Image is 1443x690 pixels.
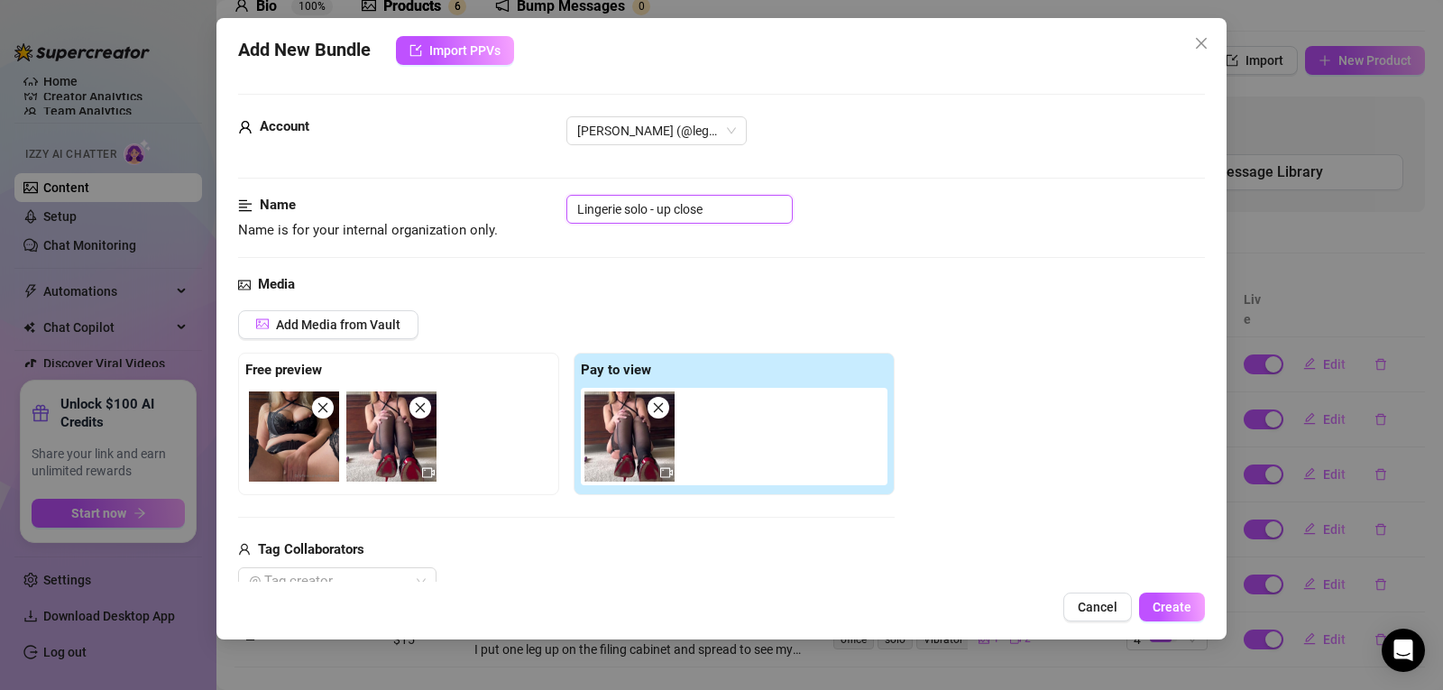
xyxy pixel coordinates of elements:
span: import [409,44,422,57]
span: align-left [238,195,253,216]
span: picture [256,317,269,330]
span: Melanie (@legallymel) [577,117,736,144]
span: Name is for your internal organization only. [238,222,498,238]
img: media [584,391,675,482]
button: Create [1139,593,1205,621]
span: close [414,401,427,414]
button: Import PPVs [396,36,514,65]
span: user [238,116,253,138]
span: user [238,539,251,561]
strong: Account [260,118,309,134]
span: video-camera [422,466,435,479]
span: Import PPVs [429,43,501,58]
span: close [1194,36,1209,51]
input: Enter a name [566,195,793,224]
strong: Pay to view [581,362,651,378]
button: Close [1187,29,1216,58]
strong: Name [260,197,296,213]
button: Add Media from Vault [238,310,418,339]
strong: Free preview [245,362,322,378]
span: picture [238,274,251,296]
div: Open Intercom Messenger [1382,629,1425,672]
button: Cancel [1063,593,1132,621]
span: Add New Bundle [238,36,371,65]
span: Create [1153,600,1191,614]
span: Add Media from Vault [276,317,400,332]
span: video-camera [660,466,673,479]
strong: Tag Collaborators [258,541,364,557]
strong: Media [258,276,295,292]
span: Close [1187,36,1216,51]
span: Cancel [1078,600,1117,614]
img: media [346,391,437,482]
span: close [317,401,329,414]
img: media [249,391,339,482]
span: close [652,401,665,414]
